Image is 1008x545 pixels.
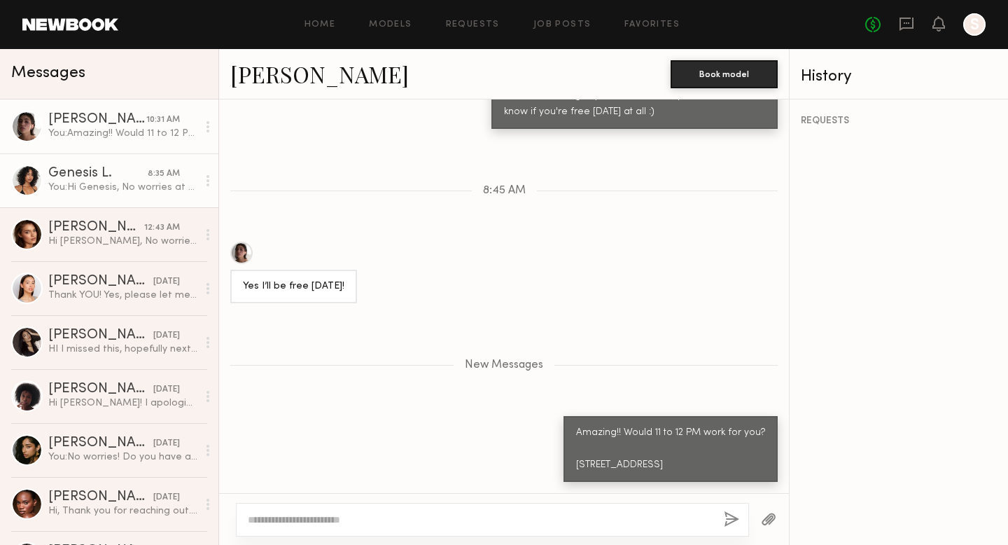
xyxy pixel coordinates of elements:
a: Favorites [624,20,680,29]
div: Yes I’ll be free [DATE]! [243,279,344,295]
a: Models [369,20,412,29]
div: 8:35 AM [148,167,180,181]
a: Home [304,20,336,29]
div: You: Hi Genesis, No worries at all!! Are you free at all [DATE] or [DATE]? [48,181,197,194]
div: [DATE] [153,329,180,343]
div: [PERSON_NAME] [48,436,153,450]
div: [DATE] [153,275,180,289]
a: Job Posts [533,20,591,29]
div: [PERSON_NAME] [48,382,153,396]
div: [DATE] [153,383,180,396]
div: Genesis L. [48,167,148,181]
div: [DATE] [153,491,180,504]
a: [PERSON_NAME] [230,59,409,89]
div: 10:31 AM [146,113,180,127]
div: [PERSON_NAME] [48,221,144,235]
a: Book model [671,67,778,79]
span: Messages [11,65,85,81]
div: [PERSON_NAME] [48,490,153,504]
div: Hi [PERSON_NAME]! I apologize I didn’t see this message or else I would’ve been available! I hope... [48,396,197,410]
div: Amazing!! Would 11 to 12 PM work for you? [STREET_ADDRESS] [576,425,765,474]
div: You: No worries! Do you have any availability [DATE] or [DATE]? [48,450,197,464]
span: New Messages [465,359,543,371]
div: [PERSON_NAME] [48,275,153,289]
div: [PERSON_NAME] [48,113,146,127]
span: 8:45 AM [483,185,526,197]
button: Book model [671,60,778,88]
div: Hi [PERSON_NAME], No worries at all, and thank you so much for getting back to me :) Absolutely —... [48,235,197,248]
div: REQUESTS [801,116,997,126]
div: Hi, Thank you for reaching out. I’m not available at 11am [DATE]. Please let me know if another t... [48,504,197,518]
div: You: Amazing!! Would 11 to 12 PM work for you? [STREET_ADDRESS] [48,127,197,140]
a: S [963,13,986,36]
div: HI I missed this, hopefully next time! x [48,343,197,356]
div: History [801,69,997,85]
div: 12:43 AM [144,221,180,235]
div: [PERSON_NAME] [48,329,153,343]
div: [DATE] [153,437,180,450]
div: Thank YOU! Yes, please let me know if there’s ever anything else I can do for you! [48,289,197,302]
a: Requests [446,20,500,29]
